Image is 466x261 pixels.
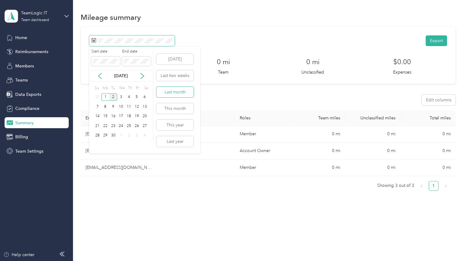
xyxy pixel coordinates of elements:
[101,84,108,92] div: Mo
[109,132,117,140] div: 30
[109,122,117,130] div: 23
[110,84,116,92] div: Tu
[235,159,290,176] td: Member
[125,103,133,111] div: 11
[444,184,448,188] span: right
[118,84,125,92] div: We
[133,113,141,120] div: 19
[141,132,149,140] div: 4
[133,122,141,130] div: 26
[3,252,35,258] button: Help center
[109,103,117,111] div: 9
[125,93,133,101] div: 4
[122,49,151,54] label: End date
[101,103,109,111] div: 8
[93,132,101,140] div: 28
[133,103,141,111] div: 12
[109,113,117,120] div: 16
[400,111,456,126] th: Total miles
[400,143,456,159] td: 0 mi
[393,69,411,75] p: Expenses
[345,159,400,176] td: 0 mi
[290,143,345,159] td: 0 mi
[377,181,414,190] span: Showing 3 out of 3
[135,84,141,92] div: Fr
[125,113,133,120] div: 18
[218,69,228,75] p: Team
[93,84,99,92] div: Su
[301,69,324,75] p: Unclassified
[93,93,101,101] div: 31
[21,10,59,16] div: TeamLogic IT
[127,84,133,92] div: Th
[15,34,27,41] span: Home
[235,111,290,126] th: Roles
[441,181,451,191] li: Next Page
[15,120,34,126] span: Summary
[441,181,451,191] button: right
[81,14,141,20] h1: Mileage summary
[125,122,133,130] div: 25
[290,126,345,143] td: 0 mi
[15,91,41,98] span: Data Exports
[15,134,28,140] span: Billing
[91,49,120,54] label: Start date
[133,132,141,140] div: 3
[117,113,125,120] div: 17
[81,111,158,126] th: Email
[400,126,456,143] td: 0 mi
[81,159,158,176] td: izulic@teamlogicit.com
[141,103,149,111] div: 13
[117,122,125,130] div: 24
[432,227,466,261] iframe: Everlance-gr Chat Button Frame
[117,103,125,111] div: 10
[93,122,101,130] div: 21
[156,120,194,130] button: This year
[125,132,133,140] div: 2
[101,122,109,130] div: 22
[15,49,48,55] span: Reimbursements
[101,93,109,101] div: 1
[141,93,149,101] div: 6
[345,126,400,143] td: 0 mi
[15,77,28,83] span: Teams
[306,57,319,67] h3: 0 mi
[290,111,345,126] th: Team miles
[141,113,149,120] div: 20
[108,73,134,79] p: [DATE]
[117,93,125,101] div: 3
[417,181,426,191] li: Previous Page
[109,93,117,101] div: 2
[101,132,109,140] div: 29
[345,111,400,126] th: Unclassified miles
[133,93,141,101] div: 5
[156,54,194,64] button: [DATE]
[156,136,194,147] button: Last year
[15,105,39,112] span: Compliance
[101,113,109,120] div: 15
[93,103,101,111] div: 7
[235,126,290,143] td: Member
[15,148,43,154] span: Team Settings
[420,184,423,188] span: left
[156,70,194,81] button: Last two weeks
[141,122,149,130] div: 27
[426,35,447,46] button: Export
[290,159,345,176] td: 0 mi
[21,18,49,22] div: Team dashboard
[117,132,125,140] div: 1
[429,181,438,190] a: 1
[156,87,194,97] button: Last month
[393,57,411,67] h3: $0.00
[345,143,400,159] td: 0 mi
[217,57,230,67] h3: 0 mi
[156,103,194,114] button: This month
[81,143,158,159] td: mpatel@tlitnilesil.com
[93,113,101,120] div: 14
[417,181,426,191] button: left
[235,143,290,159] td: Account Owner
[143,84,149,92] div: Sa
[422,95,456,105] button: Edit columns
